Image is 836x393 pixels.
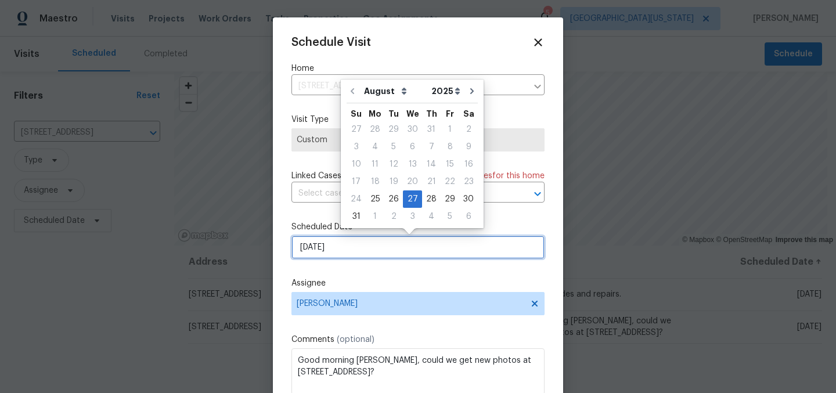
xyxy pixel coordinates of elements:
[366,208,384,225] div: 1
[403,156,422,172] div: 13
[366,121,384,138] div: 28
[441,121,459,138] div: 1
[459,156,478,173] div: Sat Aug 16 2025
[403,208,422,225] div: 3
[291,170,341,182] span: Linked Cases
[446,110,454,118] abbr: Friday
[366,174,384,190] div: 18
[422,190,441,208] div: Thu Aug 28 2025
[347,174,366,190] div: 17
[347,139,366,155] div: 3
[441,190,459,208] div: Fri Aug 29 2025
[366,190,384,208] div: Mon Aug 25 2025
[422,121,441,138] div: 31
[351,110,362,118] abbr: Sunday
[384,208,403,225] div: Tue Sep 02 2025
[347,208,366,225] div: 31
[403,156,422,173] div: Wed Aug 13 2025
[384,156,403,173] div: Tue Aug 12 2025
[459,121,478,138] div: Sat Aug 02 2025
[441,121,459,138] div: Fri Aug 01 2025
[426,110,437,118] abbr: Thursday
[422,173,441,190] div: Thu Aug 21 2025
[347,138,366,156] div: Sun Aug 03 2025
[291,114,545,125] label: Visit Type
[422,191,441,207] div: 28
[532,36,545,49] span: Close
[384,208,403,225] div: 2
[441,139,459,155] div: 8
[459,156,478,172] div: 16
[366,139,384,155] div: 4
[441,191,459,207] div: 29
[422,156,441,172] div: 14
[366,191,384,207] div: 25
[366,121,384,138] div: Mon Jul 28 2025
[403,190,422,208] div: Wed Aug 27 2025
[459,138,478,156] div: Sat Aug 09 2025
[337,336,374,344] span: (optional)
[291,277,545,289] label: Assignee
[403,173,422,190] div: Wed Aug 20 2025
[441,208,459,225] div: 5
[403,208,422,225] div: Wed Sep 03 2025
[459,121,478,138] div: 2
[366,156,384,172] div: 11
[291,334,545,345] label: Comments
[347,121,366,138] div: 27
[403,121,422,138] div: Wed Jul 30 2025
[297,299,524,308] span: [PERSON_NAME]
[441,156,459,172] div: 15
[459,208,478,225] div: Sat Sep 06 2025
[366,173,384,190] div: Mon Aug 18 2025
[347,121,366,138] div: Sun Jul 27 2025
[529,186,546,202] button: Open
[366,156,384,173] div: Mon Aug 11 2025
[369,110,381,118] abbr: Monday
[441,208,459,225] div: Fri Sep 05 2025
[291,37,371,48] span: Schedule Visit
[347,156,366,173] div: Sun Aug 10 2025
[291,63,545,74] label: Home
[441,156,459,173] div: Fri Aug 15 2025
[423,170,545,182] span: There are case s for this home
[459,191,478,207] div: 30
[459,139,478,155] div: 9
[388,110,399,118] abbr: Tuesday
[384,121,403,138] div: Tue Jul 29 2025
[347,190,366,208] div: Sun Aug 24 2025
[459,174,478,190] div: 23
[384,190,403,208] div: Tue Aug 26 2025
[403,174,422,190] div: 20
[291,221,545,233] label: Scheduled Date
[403,191,422,207] div: 27
[422,174,441,190] div: 21
[422,138,441,156] div: Thu Aug 07 2025
[384,121,403,138] div: 29
[463,80,481,103] button: Go to next month
[428,82,463,100] select: Year
[459,173,478,190] div: Sat Aug 23 2025
[422,208,441,225] div: 4
[347,191,366,207] div: 24
[422,121,441,138] div: Thu Jul 31 2025
[344,80,361,103] button: Go to previous month
[441,173,459,190] div: Fri Aug 22 2025
[347,173,366,190] div: Sun Aug 17 2025
[422,156,441,173] div: Thu Aug 14 2025
[384,156,403,172] div: 12
[403,138,422,156] div: Wed Aug 06 2025
[459,190,478,208] div: Sat Aug 30 2025
[347,156,366,172] div: 10
[291,185,512,203] input: Select cases
[366,138,384,156] div: Mon Aug 04 2025
[403,121,422,138] div: 30
[422,208,441,225] div: Thu Sep 04 2025
[441,138,459,156] div: Fri Aug 08 2025
[384,191,403,207] div: 26
[366,208,384,225] div: Mon Sep 01 2025
[463,110,474,118] abbr: Saturday
[297,134,539,146] span: Custom
[361,82,428,100] select: Month
[384,173,403,190] div: Tue Aug 19 2025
